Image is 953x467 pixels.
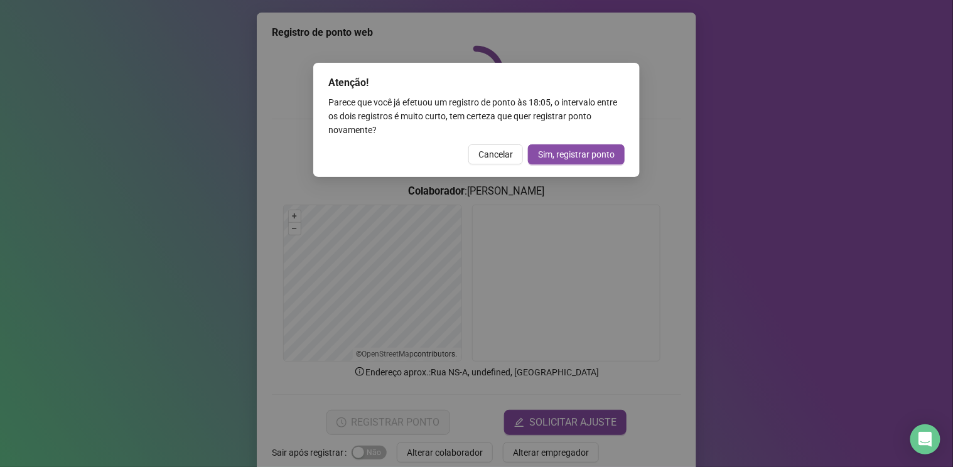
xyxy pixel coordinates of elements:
span: Cancelar [478,148,513,161]
span: Sim, registrar ponto [538,148,615,161]
div: Open Intercom Messenger [910,424,940,454]
button: Sim, registrar ponto [528,144,625,164]
button: Cancelar [468,144,523,164]
div: Atenção! [328,75,625,90]
div: Parece que você já efetuou um registro de ponto às 18:05 , o intervalo entre os dois registros é ... [328,95,625,137]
